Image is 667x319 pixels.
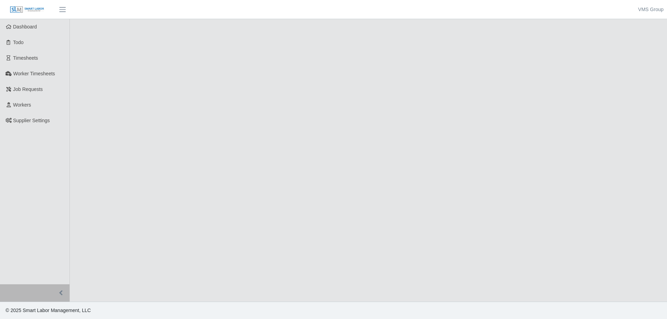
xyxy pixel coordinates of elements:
[13,55,38,61] span: Timesheets
[13,40,24,45] span: Todo
[13,102,31,108] span: Workers
[13,71,55,76] span: Worker Timesheets
[13,86,43,92] span: Job Requests
[13,118,50,123] span: Supplier Settings
[6,308,91,313] span: © 2025 Smart Labor Management, LLC
[638,6,664,13] a: VMS Group
[13,24,37,30] span: Dashboard
[10,6,44,14] img: SLM Logo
